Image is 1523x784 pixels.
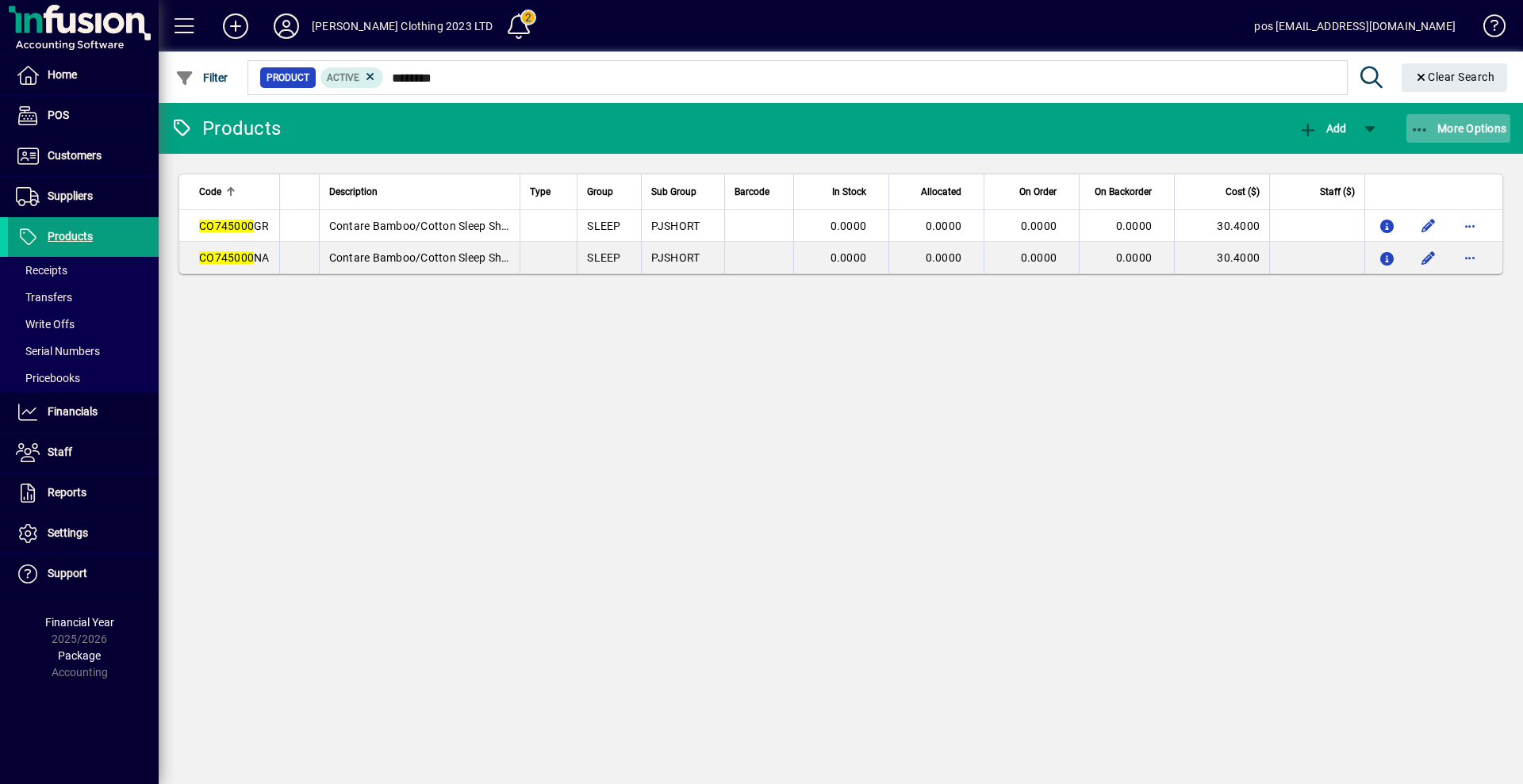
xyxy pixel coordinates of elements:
div: Allocated [899,183,976,201]
span: Transfers [16,291,72,304]
span: Home [48,68,77,81]
span: Staff ($) [1320,183,1355,201]
span: 0.0000 [831,220,867,232]
div: Code [199,183,270,201]
em: CO745000 [199,220,254,232]
span: Support [48,567,87,579]
a: POS [8,96,159,136]
a: Reports [8,473,159,513]
a: Pricebooks [8,365,159,392]
span: Financials [48,405,98,418]
span: On Backorder [1095,183,1152,201]
span: Code [199,183,221,201]
div: On Order [994,183,1071,201]
span: SLEEP [587,220,620,232]
em: CO745000 [199,251,254,264]
div: Group [587,183,631,201]
span: 0.0000 [831,251,867,264]
span: 0.0000 [926,220,962,232]
span: Package [58,649,101,662]
span: Type [530,183,551,201]
button: Clear [1402,63,1508,92]
a: Transfers [8,284,159,311]
span: Product [267,70,309,86]
a: Financials [8,392,159,432]
span: More Options [1410,122,1507,135]
span: Filter [175,71,228,84]
span: Group [587,183,613,201]
button: Add [1295,114,1350,143]
a: Knowledge Base [1471,3,1503,55]
span: Staff [48,446,72,458]
div: Sub Group [651,183,715,201]
span: Description [329,183,378,201]
span: Reports [48,486,86,499]
span: 0.0000 [1021,220,1057,232]
a: Settings [8,514,159,553]
span: Products [48,230,93,243]
a: Support [8,554,159,594]
div: [PERSON_NAME] Clothing 2023 LTD [312,13,493,39]
div: Products [171,116,281,141]
span: Sub Group [651,183,696,201]
span: SLEEP [587,251,620,264]
a: Serial Numbers [8,338,159,365]
td: 30.4000 [1174,210,1269,242]
button: Edit [1416,213,1441,239]
div: Type [530,183,568,201]
td: 30.4000 [1174,242,1269,273]
span: 0.0000 [1116,251,1153,264]
span: Financial Year [45,616,114,629]
div: pos [EMAIL_ADDRESS][DOMAIN_NAME] [1254,13,1456,39]
span: 0.0000 [1116,220,1153,232]
span: GR [199,220,270,232]
span: Clear Search [1414,71,1495,83]
span: In Stock [832,183,866,201]
button: Edit [1416,245,1441,270]
div: In Stock [804,183,880,201]
mat-chip: Activation Status: Active [320,67,384,88]
span: Contare Bamboo/Cotton Sleep Short - Grey [329,220,549,232]
span: Active [327,72,359,83]
span: Add [1299,122,1346,135]
div: Barcode [735,183,784,201]
span: NA [199,251,270,264]
span: 0.0000 [926,251,962,264]
button: More Options [1406,114,1511,143]
span: Write Offs [16,318,75,331]
span: 0.0000 [1021,251,1057,264]
span: On Order [1019,183,1057,201]
span: Allocated [921,183,961,201]
span: Contare Bamboo/Cotton Sleep Short - Navy [329,251,551,264]
button: Add [210,12,261,40]
span: POS [48,109,69,121]
span: Barcode [735,183,769,201]
span: PJSHORT [651,251,700,264]
span: Pricebooks [16,372,80,384]
a: Write Offs [8,311,159,338]
div: On Backorder [1089,183,1166,201]
button: More options [1457,213,1483,239]
span: Serial Numbers [16,345,100,358]
button: Profile [261,12,312,40]
span: Cost ($) [1226,183,1260,201]
button: More options [1457,245,1483,270]
a: Suppliers [8,177,159,216]
a: Customers [8,136,159,176]
a: Home [8,55,159,95]
span: Customers [48,149,102,162]
a: Receipts [8,257,159,284]
span: Receipts [16,264,67,277]
a: Staff [8,433,159,472]
span: Settings [48,526,88,539]
button: Filter [171,63,232,92]
span: PJSHORT [651,220,700,232]
div: Description [329,183,510,201]
span: Suppliers [48,189,93,202]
